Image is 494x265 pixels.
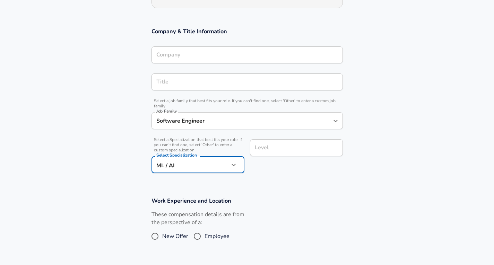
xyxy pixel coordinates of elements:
[155,50,340,60] input: Google
[151,98,343,109] span: Select a job family that best fits your role. If you can't find one, select 'Other' to enter a cu...
[253,142,340,153] input: L3
[155,115,329,126] input: Software Engineer
[151,211,244,227] label: These compensation details are from the perspective of a:
[331,116,340,126] button: Open
[162,232,188,240] span: New Offer
[155,77,340,87] input: Software Engineer
[151,137,244,153] span: Select a Specialization that best fits your role. If you can't find one, select 'Other' to enter ...
[205,232,229,240] span: Employee
[151,197,343,205] h3: Work Experience and Location
[151,27,343,35] h3: Company & Title Information
[156,153,197,157] label: Select Specialization
[156,109,177,113] label: Job Family
[151,156,229,173] div: ML / AI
